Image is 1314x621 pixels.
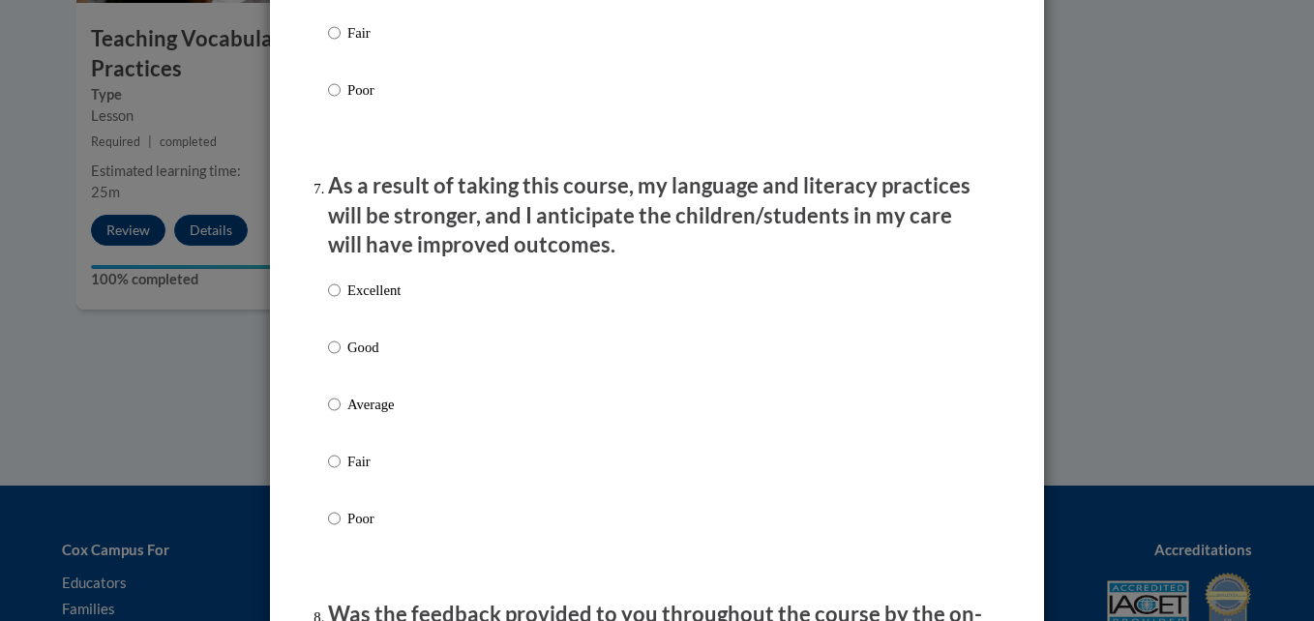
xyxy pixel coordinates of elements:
[328,280,341,301] input: Excellent
[347,22,401,44] p: Fair
[347,280,401,301] p: Excellent
[328,337,341,358] input: Good
[328,394,341,415] input: Average
[328,508,341,529] input: Poor
[328,451,341,472] input: Fair
[347,451,401,472] p: Fair
[347,337,401,358] p: Good
[347,79,401,101] p: Poor
[347,394,401,415] p: Average
[347,508,401,529] p: Poor
[328,171,986,260] p: As a result of taking this course, my language and literacy practices will be stronger, and I ant...
[328,79,341,101] input: Poor
[328,22,341,44] input: Fair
